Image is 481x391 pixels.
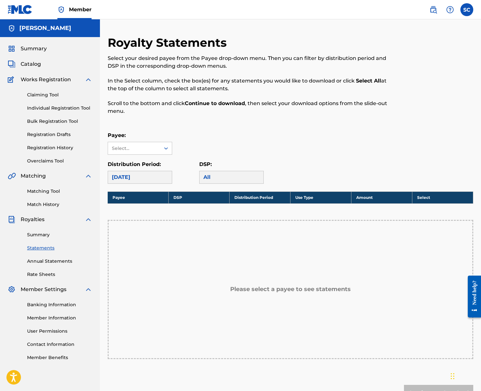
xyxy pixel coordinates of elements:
[108,161,161,167] label: Distribution Period:
[21,60,41,68] span: Catalog
[8,172,16,180] img: Matching
[27,231,92,238] a: Summary
[8,5,33,14] img: MLC Logo
[290,191,351,203] th: Use Type
[8,216,15,223] img: Royalties
[69,6,92,13] span: Member
[19,24,71,32] h5: Samuele Cirami
[8,45,47,53] a: SummarySummary
[230,191,290,203] th: Distribution Period
[27,118,92,125] a: Bulk Registration Tool
[27,158,92,164] a: Overclaims Tool
[27,144,92,151] a: Registration History
[108,100,389,115] p: Scroll to the bottom and click , then select your download options from the slide-out menu.
[427,3,440,16] a: Public Search
[21,216,44,223] span: Royalties
[199,161,212,167] label: DSP:
[108,77,389,93] p: In the Select column, check the box(es) for any statements you would like to download or click at...
[8,76,16,83] img: Works Registration
[27,201,92,208] a: Match History
[21,45,47,53] span: Summary
[27,341,92,348] a: Contact Information
[112,145,156,152] div: Select...
[429,6,437,14] img: search
[8,60,15,68] img: Catalog
[451,367,455,386] div: Drag
[449,360,481,391] iframe: Chat Widget
[27,188,92,195] a: Matching Tool
[444,3,456,16] div: Help
[230,286,351,293] h5: Please select a payee to see statements
[108,132,126,138] label: Payee:
[460,3,473,16] div: User Menu
[21,172,46,180] span: Matching
[27,315,92,321] a: Member Information
[108,35,230,50] h2: Royalty Statements
[8,60,41,68] a: CatalogCatalog
[27,105,92,112] a: Individual Registration Tool
[27,271,92,278] a: Rate Sheets
[8,45,15,53] img: Summary
[21,76,71,83] span: Works Registration
[84,286,92,293] img: expand
[27,245,92,251] a: Statements
[412,191,473,203] th: Select
[27,354,92,361] a: Member Benefits
[27,301,92,308] a: Banking Information
[27,92,92,98] a: Claiming Tool
[27,258,92,265] a: Annual Statements
[8,24,15,32] img: Accounts
[84,172,92,180] img: expand
[57,6,65,14] img: Top Rightsholder
[108,54,389,70] p: Select your desired payee from the Payee drop-down menu. Then you can filter by distribution peri...
[84,76,92,83] img: expand
[463,270,481,323] iframe: Resource Center
[21,286,66,293] span: Member Settings
[84,216,92,223] img: expand
[351,191,412,203] th: Amount
[27,328,92,335] a: User Permissions
[169,191,230,203] th: DSP
[356,78,381,84] strong: Select All
[8,286,15,293] img: Member Settings
[27,131,92,138] a: Registration Drafts
[185,100,245,106] strong: Continue to download
[108,191,169,203] th: Payee
[446,6,454,14] img: help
